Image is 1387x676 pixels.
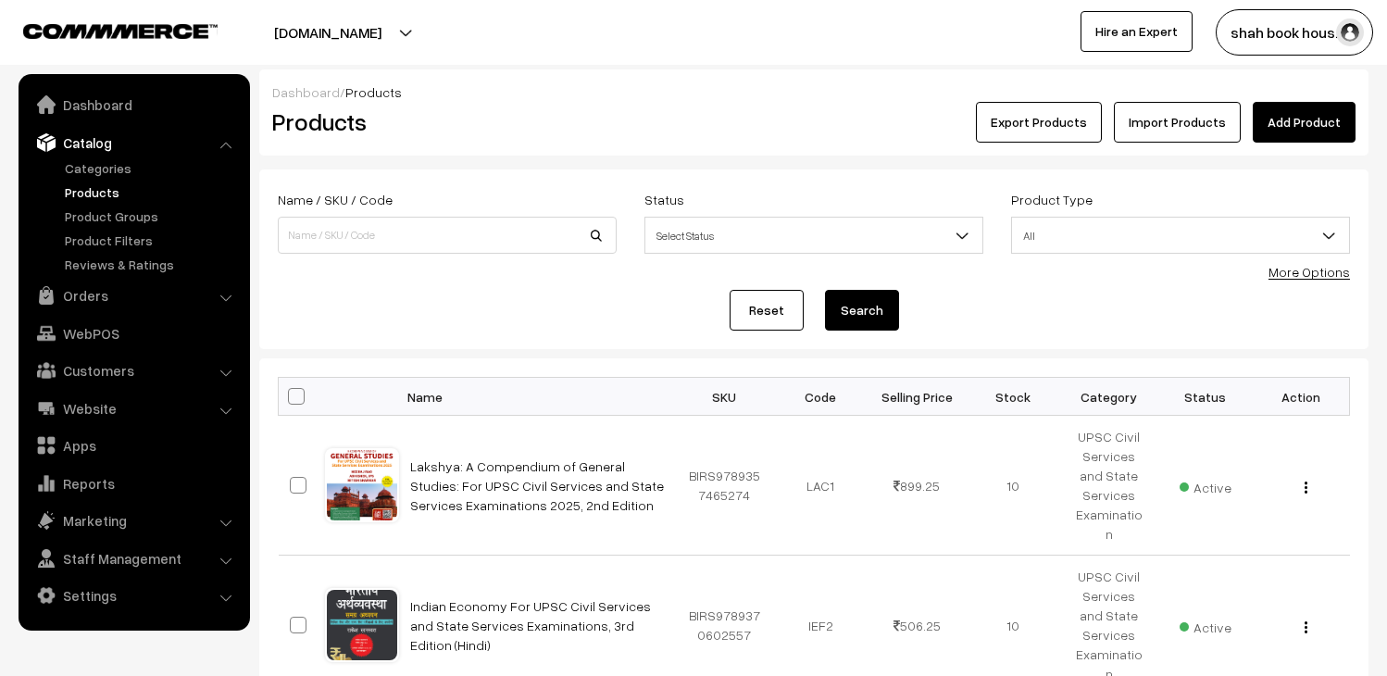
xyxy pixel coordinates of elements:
[23,467,244,500] a: Reports
[868,416,965,556] td: 899.25
[23,542,244,575] a: Staff Management
[644,217,983,254] span: Select Status
[60,207,244,226] a: Product Groups
[60,231,244,250] a: Product Filters
[23,279,244,312] a: Orders
[1216,9,1373,56] button: shah book hous…
[410,458,664,513] a: Lakshya: A Compendium of General Studies: For UPSC Civil Services and State Services Examinations...
[272,84,340,100] a: Dashboard
[1253,102,1356,143] a: Add Product
[23,88,244,121] a: Dashboard
[1114,102,1241,143] a: Import Products
[1180,473,1231,497] span: Active
[644,190,684,209] label: Status
[772,378,868,416] th: Code
[60,158,244,178] a: Categories
[23,392,244,425] a: Website
[976,102,1102,143] button: Export Products
[965,378,1061,416] th: Stock
[345,84,402,100] span: Products
[1061,416,1157,556] td: UPSC Civil Services and State Services Examination
[1336,19,1364,46] img: user
[677,378,773,416] th: SKU
[1268,264,1350,280] a: More Options
[23,354,244,387] a: Customers
[645,219,982,252] span: Select Status
[772,416,868,556] td: LAC1
[209,9,446,56] button: [DOMAIN_NAME]
[677,416,773,556] td: BIRS9789357465274
[23,579,244,612] a: Settings
[23,504,244,537] a: Marketing
[23,429,244,462] a: Apps
[868,378,965,416] th: Selling Price
[1180,613,1231,637] span: Active
[23,317,244,350] a: WebPOS
[60,182,244,202] a: Products
[1011,190,1093,209] label: Product Type
[60,255,244,274] a: Reviews & Ratings
[1011,217,1350,254] span: All
[23,24,218,38] img: COMMMERCE
[1081,11,1193,52] a: Hire an Expert
[1061,378,1157,416] th: Category
[730,290,804,331] a: Reset
[23,19,185,41] a: COMMMERCE
[1012,219,1349,252] span: All
[1157,378,1254,416] th: Status
[410,598,651,653] a: Indian Economy For UPSC Civil Services and State Services Examinations, 3rd Edition (Hindi)
[272,107,615,136] h2: Products
[1254,378,1350,416] th: Action
[278,190,393,209] label: Name / SKU / Code
[965,416,1061,556] td: 10
[23,126,244,159] a: Catalog
[399,378,677,416] th: Name
[272,82,1356,102] div: /
[1305,482,1307,494] img: Menu
[1305,621,1307,633] img: Menu
[825,290,899,331] button: Search
[278,217,617,254] input: Name / SKU / Code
